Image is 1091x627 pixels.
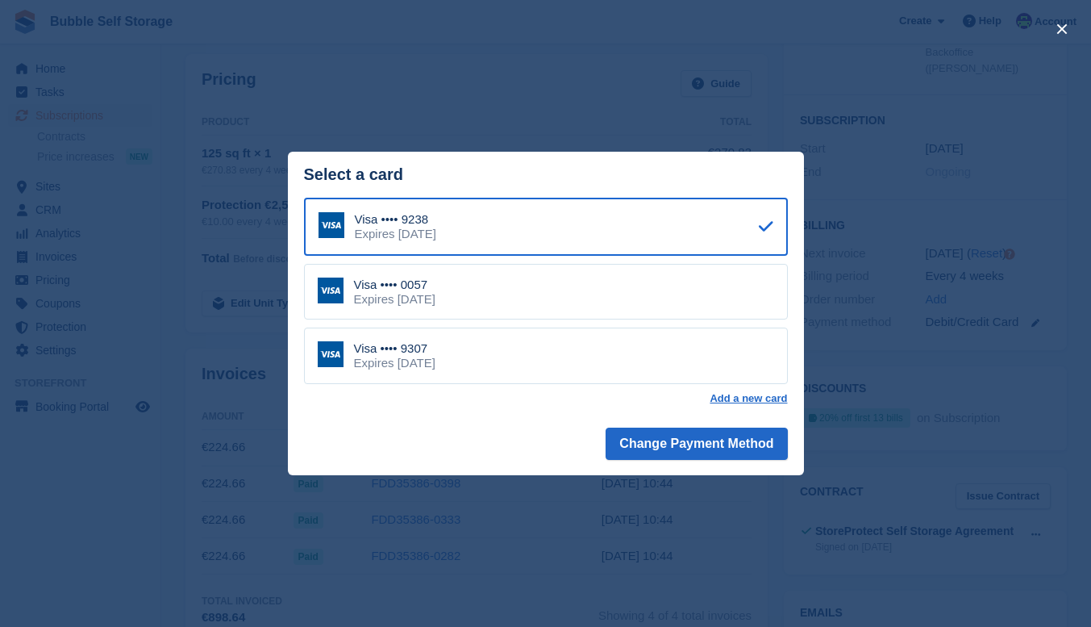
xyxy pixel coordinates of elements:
a: Add a new card [710,392,787,405]
img: Visa Logo [318,278,344,303]
div: Expires [DATE] [355,227,436,241]
div: Visa •••• 9307 [354,341,435,356]
img: Visa Logo [318,341,344,367]
div: Select a card [304,165,788,184]
div: Expires [DATE] [354,356,435,370]
img: Visa Logo [319,212,344,238]
div: Visa •••• 9238 [355,212,436,227]
button: close [1049,16,1075,42]
button: Change Payment Method [606,428,787,460]
div: Visa •••• 0057 [354,278,435,292]
div: Expires [DATE] [354,292,435,307]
